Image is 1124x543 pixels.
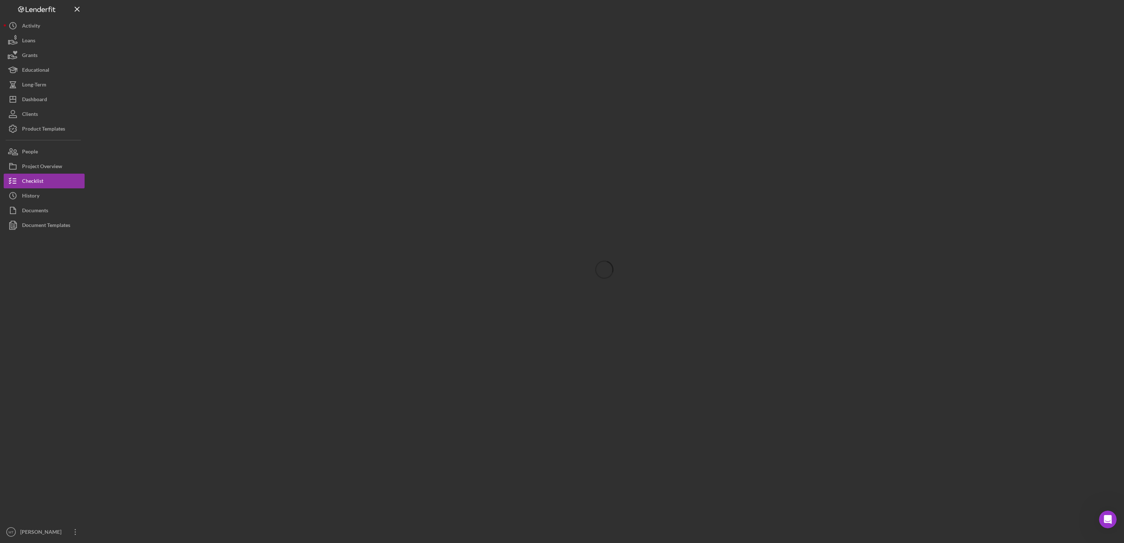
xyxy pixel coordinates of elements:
div: People [22,144,38,161]
p: How can we help? [15,77,132,90]
span: Search for help [15,148,60,156]
button: Dashboard [4,92,85,107]
div: Recent messageProfile image for ChristinaThank you for sharing the screenshot. Let me discuss int... [7,99,140,138]
img: Profile image for Christina [107,12,121,26]
div: How to Create a Test Project [11,203,136,217]
div: • [DATE] [77,124,97,131]
button: Educational [4,63,85,77]
div: Grants [22,48,38,64]
button: Loans [4,33,85,48]
button: Activity [4,18,85,33]
img: Profile image for Christina [15,116,30,131]
button: Documents [4,203,85,218]
button: Project Overview [4,159,85,174]
div: Checklist [22,174,43,190]
button: Clients [4,107,85,121]
iframe: Intercom live chat [1099,511,1117,528]
div: [PERSON_NAME] [18,525,66,541]
text: MT [8,530,14,534]
div: Long-Term [22,77,46,94]
div: How to Create a Test Project [15,206,123,214]
button: Document Templates [4,218,85,233]
button: Long-Term [4,77,85,92]
div: Dashboard [22,92,47,109]
div: Document Templates [22,218,70,234]
div: [PERSON_NAME] [33,124,75,131]
img: logo [15,14,26,26]
span: Home [16,248,33,253]
div: Clients [22,107,38,123]
div: Product Templates [22,121,65,138]
div: Profile image for ChristinaThank you for sharing the screenshot. Let me discuss internally about ... [8,110,139,137]
div: Recent message [15,105,132,113]
div: Educational [22,63,49,79]
button: People [4,144,85,159]
button: MT[PERSON_NAME] [4,525,85,539]
div: Pipeline and Forecast View [15,179,123,187]
div: Close [127,12,140,25]
div: Loans [22,33,35,50]
div: Pipeline and Forecast View [11,176,136,189]
div: Archive a Project [11,189,136,203]
div: Update Permissions Settings [11,162,136,176]
button: Checklist [4,174,85,188]
span: Messages [61,248,86,253]
button: Messages [49,230,98,259]
button: Help [98,230,147,259]
button: Search for help [11,145,136,159]
span: Thank you for sharing the screenshot. Let me discuss internally about this and will keep you posted. [33,117,292,123]
div: Update Permissions Settings [15,165,123,173]
p: Hi [PERSON_NAME] 👋 [15,52,132,77]
button: Grants [4,48,85,63]
div: Archive a Project [15,192,123,200]
div: Project Overview [22,159,62,175]
div: Activity [22,18,40,35]
div: History [22,188,39,205]
span: Help [117,248,128,253]
button: History [4,188,85,203]
div: Documents [22,203,48,220]
button: Product Templates [4,121,85,136]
